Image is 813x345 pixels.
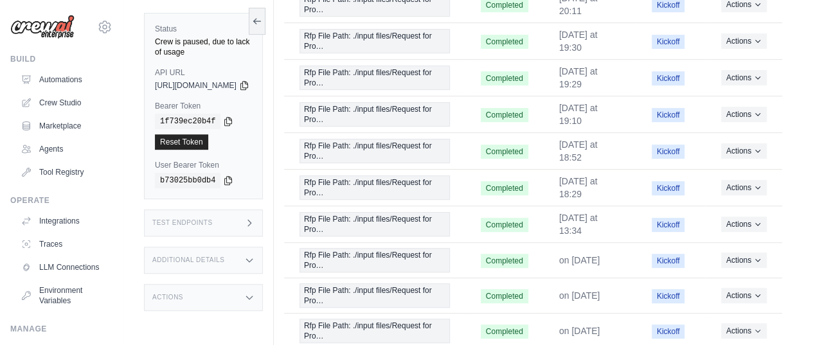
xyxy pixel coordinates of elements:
a: LLM Connections [15,257,112,278]
code: b73025bb0db4 [155,173,220,188]
span: Kickoff [652,71,685,85]
a: View execution details for Rfp File Path [299,319,450,343]
a: Integrations [15,211,112,231]
label: Status [155,24,252,34]
time: September 1, 2025 at 19:30 IST [559,30,598,53]
time: September 1, 2025 at 18:29 IST [559,176,598,199]
div: Crew is paused, due to lack of usage [155,37,252,57]
a: View execution details for Rfp File Path [299,102,450,127]
time: September 1, 2025 at 18:52 IST [559,139,598,163]
div: Manage [10,324,112,334]
div: Build [10,54,112,64]
span: Rfp File Path: ./input files/Request for Pro… [299,102,450,127]
button: Actions for execution [721,252,767,268]
h3: Additional Details [152,256,224,264]
span: Rfp File Path: ./input files/Request for Pro… [299,283,450,308]
span: Kickoff [652,181,685,195]
button: Actions for execution [721,217,767,232]
span: Completed [481,181,528,195]
a: View execution details for Rfp File Path [299,175,450,200]
span: Kickoff [652,35,685,49]
label: Bearer Token [155,101,252,111]
a: View execution details for Rfp File Path [299,139,450,163]
a: Environment Variables [15,280,112,311]
button: Actions for execution [721,33,767,49]
button: Actions for execution [721,70,767,85]
span: Kickoff [652,324,685,339]
label: User Bearer Token [155,160,252,170]
span: Completed [481,254,528,268]
span: Rfp File Path: ./input files/Request for Pro… [299,66,450,90]
span: Completed [481,324,528,339]
a: View execution details for Rfp File Path [299,283,450,308]
span: Rfp File Path: ./input files/Request for Pro… [299,29,450,53]
span: Kickoff [652,145,685,159]
time: August 27, 2025 at 20:35 IST [559,290,600,301]
span: Rfp File Path: ./input files/Request for Pro… [299,175,450,200]
a: Marketplace [15,116,112,136]
span: Kickoff [652,218,685,232]
time: August 27, 2025 at 19:41 IST [559,326,600,336]
a: Traces [15,234,112,254]
span: Completed [481,289,528,303]
a: View execution details for Rfp File Path [299,66,450,90]
button: Actions for execution [721,180,767,195]
code: 1f739ec20b4f [155,114,220,129]
a: Agents [15,139,112,159]
div: Operate [10,195,112,206]
time: September 1, 2025 at 19:29 IST [559,66,598,89]
span: Kickoff [652,108,685,122]
label: API URL [155,67,252,78]
time: September 1, 2025 at 13:34 IST [559,213,598,236]
span: Kickoff [652,289,685,303]
a: Tool Registry [15,162,112,182]
button: Actions for execution [721,107,767,122]
a: View execution details for Rfp File Path [299,29,450,53]
span: Completed [481,71,528,85]
span: Completed [481,108,528,122]
span: Completed [481,35,528,49]
button: Actions for execution [721,288,767,303]
span: Completed [481,145,528,159]
span: Rfp File Path: ./input files/Request for Pro… [299,248,450,272]
h3: Actions [152,294,183,301]
span: [URL][DOMAIN_NAME] [155,80,237,91]
img: Logo [10,15,75,39]
h3: Test Endpoints [152,219,213,227]
button: Actions for execution [721,143,767,159]
span: Completed [481,218,528,232]
a: Automations [15,69,112,90]
span: Kickoff [652,254,685,268]
a: Crew Studio [15,93,112,113]
button: Actions for execution [721,323,767,339]
a: View execution details for Rfp File Path [299,248,450,272]
time: August 27, 2025 at 20:41 IST [559,255,600,265]
a: Reset Token [155,134,208,150]
time: September 1, 2025 at 19:10 IST [559,103,598,126]
span: Rfp File Path: ./input files/Request for Pro… [299,319,450,343]
span: Rfp File Path: ./input files/Request for Pro… [299,212,450,236]
a: View execution details for Rfp File Path [299,212,450,236]
span: Rfp File Path: ./input files/Request for Pro… [299,139,450,163]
